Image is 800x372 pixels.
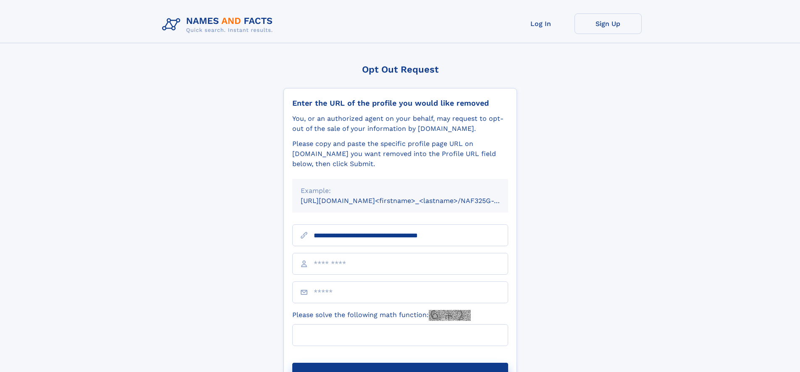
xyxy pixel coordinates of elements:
small: [URL][DOMAIN_NAME]<firstname>_<lastname>/NAF325G-xxxxxxxx [301,197,524,205]
div: Please copy and paste the specific profile page URL on [DOMAIN_NAME] you want removed into the Pr... [292,139,508,169]
div: You, or an authorized agent on your behalf, may request to opt-out of the sale of your informatio... [292,114,508,134]
img: Logo Names and Facts [159,13,280,36]
div: Enter the URL of the profile you would like removed [292,99,508,108]
label: Please solve the following math function: [292,310,471,321]
div: Opt Out Request [283,64,517,75]
a: Sign Up [574,13,642,34]
a: Log In [507,13,574,34]
div: Example: [301,186,500,196]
